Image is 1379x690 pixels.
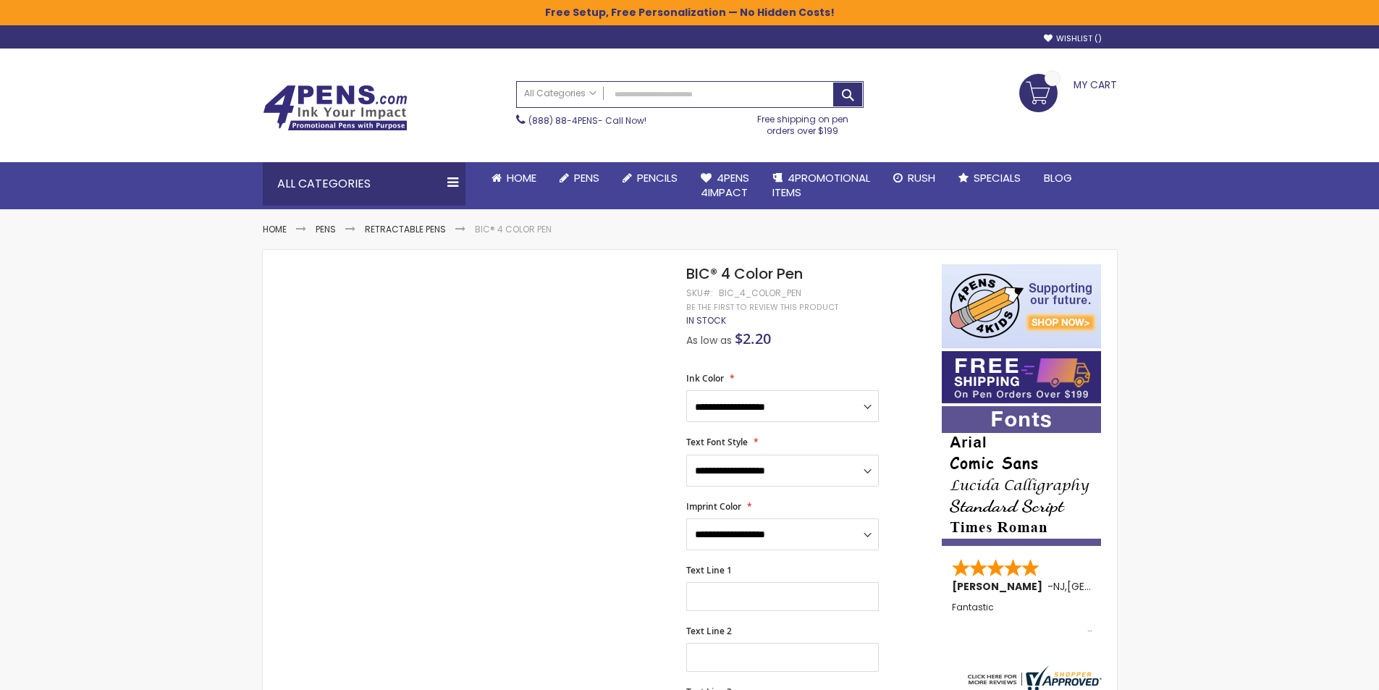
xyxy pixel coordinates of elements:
span: As low as [686,333,732,348]
span: Blog [1044,170,1072,185]
span: - , [1047,579,1173,594]
span: In stock [686,314,726,327]
span: [PERSON_NAME] [952,579,1047,594]
span: Pens [574,170,599,185]
a: Home [263,223,287,235]
span: Rush [908,170,935,185]
a: Pens [548,162,611,194]
span: Text Line 1 [686,564,732,576]
a: (888) 88-4PENS [528,114,598,127]
img: 4pens 4 kids [942,264,1101,348]
img: 4Pens Custom Pens and Promotional Products [263,85,408,131]
a: 4PROMOTIONALITEMS [761,162,882,209]
div: Availability [686,315,726,327]
span: 4PROMOTIONAL ITEMS [772,170,870,200]
span: NJ [1053,579,1065,594]
span: [GEOGRAPHIC_DATA] [1067,579,1173,594]
a: Wishlist [1044,33,1102,44]
a: Retractable Pens [365,223,446,235]
strong: SKU [686,287,713,299]
div: bic_4_color_pen [719,287,801,299]
div: All Categories [263,162,465,206]
span: Home [507,170,536,185]
a: Be the first to review this product [686,302,838,313]
span: Pencils [637,170,678,185]
div: Fantastic [952,602,1092,634]
span: 4Pens 4impact [701,170,749,200]
span: - Call Now! [528,114,646,127]
li: BIC® 4 Color Pen [475,224,552,235]
div: Free shipping on pen orders over $199 [742,108,864,137]
a: Rush [882,162,947,194]
span: Imprint Color [686,500,741,513]
span: All Categories [524,88,596,99]
a: 4Pens4impact [689,162,761,209]
img: font-personalization-examples [942,406,1101,546]
a: Pencils [611,162,689,194]
span: BIC® 4 Color Pen [686,264,803,284]
img: Free shipping on orders over $199 [942,351,1101,403]
a: Blog [1032,162,1084,194]
span: Text Font Style [686,436,748,448]
a: Pens [316,223,336,235]
a: Home [480,162,548,194]
a: All Categories [517,82,604,106]
span: Text Line 2 [686,625,732,637]
span: $2.20 [735,329,771,348]
a: Specials [947,162,1032,194]
span: Specials [974,170,1021,185]
span: Ink Color [686,372,724,384]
